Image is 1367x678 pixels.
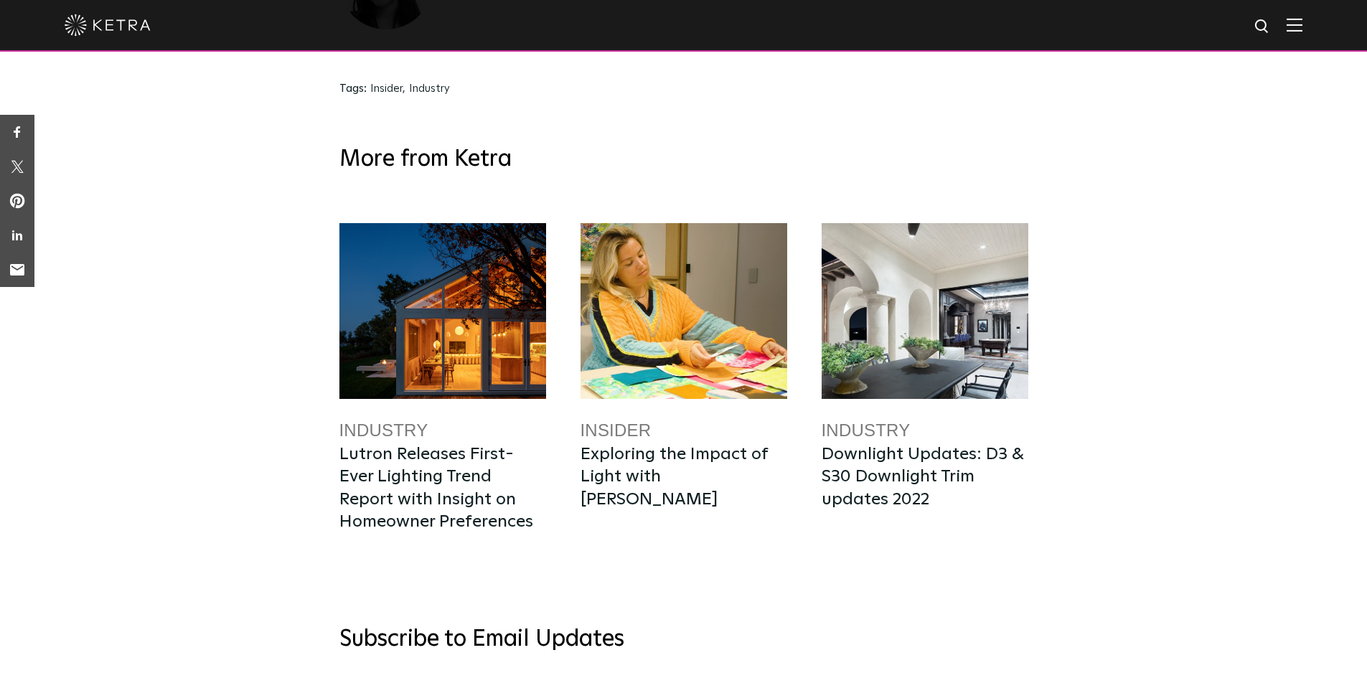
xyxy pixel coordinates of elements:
[339,625,1028,655] h3: Subscribe to Email Updates
[370,83,403,94] a: Insider
[581,420,652,440] a: Insider
[822,420,911,440] a: Industry
[403,83,405,94] span: ,
[65,14,151,36] img: ketra-logo-2019-white
[339,82,367,96] h3: Tags:
[409,83,450,94] a: Industry
[581,446,768,507] a: Exploring the Impact of Light with [PERSON_NAME]
[339,420,428,440] a: Industry
[339,446,533,530] a: Lutron Releases First-Ever Lighting Trend Report with Insight on Homeowner Preferences
[1287,18,1302,32] img: Hamburger%20Nav.svg
[1254,18,1272,36] img: search icon
[339,145,1028,175] h3: More from Ketra
[822,446,1023,507] a: Downlight Updates: D3 & S30 Downlight Trim updates 2022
